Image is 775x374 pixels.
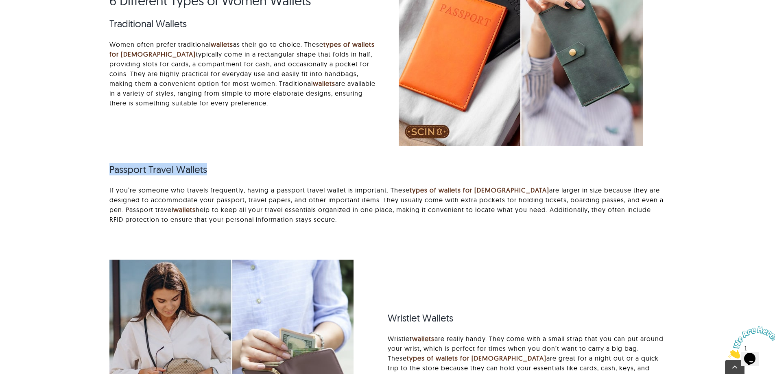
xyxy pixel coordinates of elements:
a: types of wallets for [DEMOGRAPHIC_DATA] [407,354,546,362]
img: Chat attention grabber [3,3,54,35]
p: If you’re someone who travels frequently, having a passport travel wallet is important. These are... [109,185,665,224]
p: Women often prefer traditional as their go-to choice. These typically come in a rectangular shape... [109,39,376,108]
a: types of wallets for [DEMOGRAPHIC_DATA] [109,40,375,58]
a: types of wallets for [DEMOGRAPHIC_DATA] [410,186,549,194]
span: 1 [3,3,7,10]
a: wallets [173,206,196,214]
a: wallets [211,40,233,48]
a: wallets [412,335,434,343]
h3: Wristlet Wallets [388,312,666,324]
h3: Passport Travel Wallets [109,164,665,175]
a: wallets [313,79,335,87]
iframe: chat widget [725,323,775,362]
h3: Traditional Wallets [109,18,376,30]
